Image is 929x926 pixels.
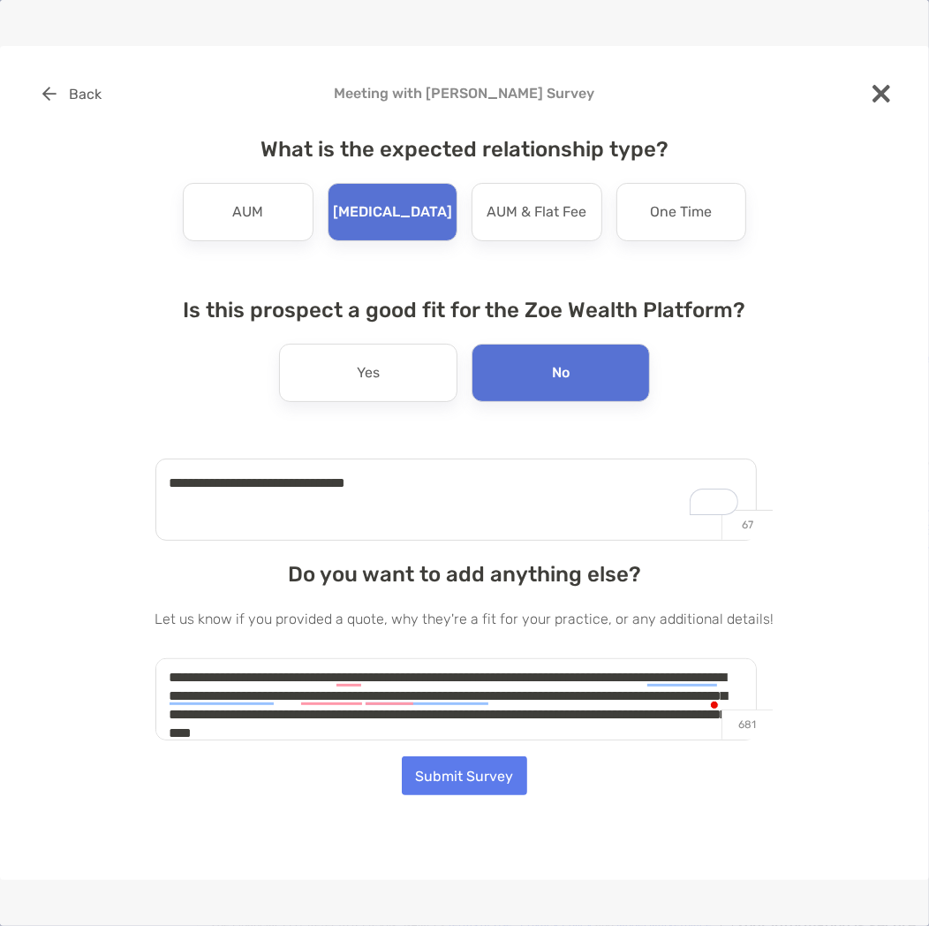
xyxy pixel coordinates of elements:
p: No [552,359,570,387]
h4: Is this prospect a good fit for the Zoe Wealth Platform? [155,298,774,323]
textarea: To enrich screen reader interactions, please activate Accessibility in Grammarly extension settings [155,658,757,740]
h4: Meeting with [PERSON_NAME] Survey [28,85,901,102]
p: 67 [721,510,774,540]
img: button icon [42,87,57,101]
button: Submit Survey [402,756,527,795]
p: [MEDICAL_DATA] [333,198,452,226]
p: One Time [650,198,712,226]
p: AUM [232,198,263,226]
img: close modal [872,85,890,102]
p: 681 [721,710,774,740]
p: Yes [357,359,380,387]
p: Let us know if you provided a quote, why they're a fit for your practice, or any additional details! [155,608,774,630]
h4: What is the expected relationship type? [155,137,774,162]
h4: Do you want to add anything else? [155,562,774,587]
textarea: To enrich screen reader interactions, please activate Accessibility in Grammarly extension settings [155,459,757,541]
button: Back [28,74,116,113]
p: AUM & Flat Fee [487,198,586,226]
